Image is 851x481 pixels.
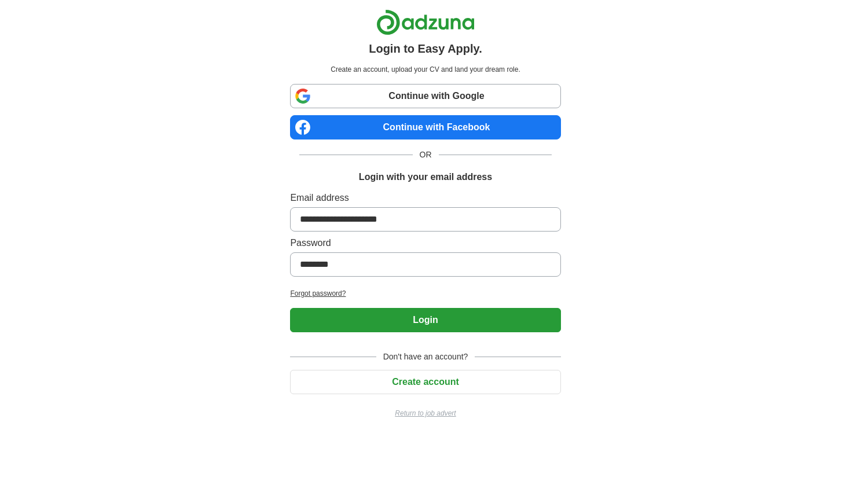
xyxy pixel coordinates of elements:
label: Email address [290,191,560,205]
a: Return to job advert [290,408,560,418]
a: Continue with Facebook [290,115,560,139]
a: Create account [290,377,560,387]
h1: Login with your email address [359,170,492,184]
a: Continue with Google [290,84,560,108]
label: Password [290,236,560,250]
span: Don't have an account? [376,351,475,363]
span: OR [413,149,439,161]
a: Forgot password? [290,288,560,299]
button: Create account [290,370,560,394]
p: Create an account, upload your CV and land your dream role. [292,64,558,75]
h1: Login to Easy Apply. [369,40,482,57]
button: Login [290,308,560,332]
img: Adzuna logo [376,9,475,35]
